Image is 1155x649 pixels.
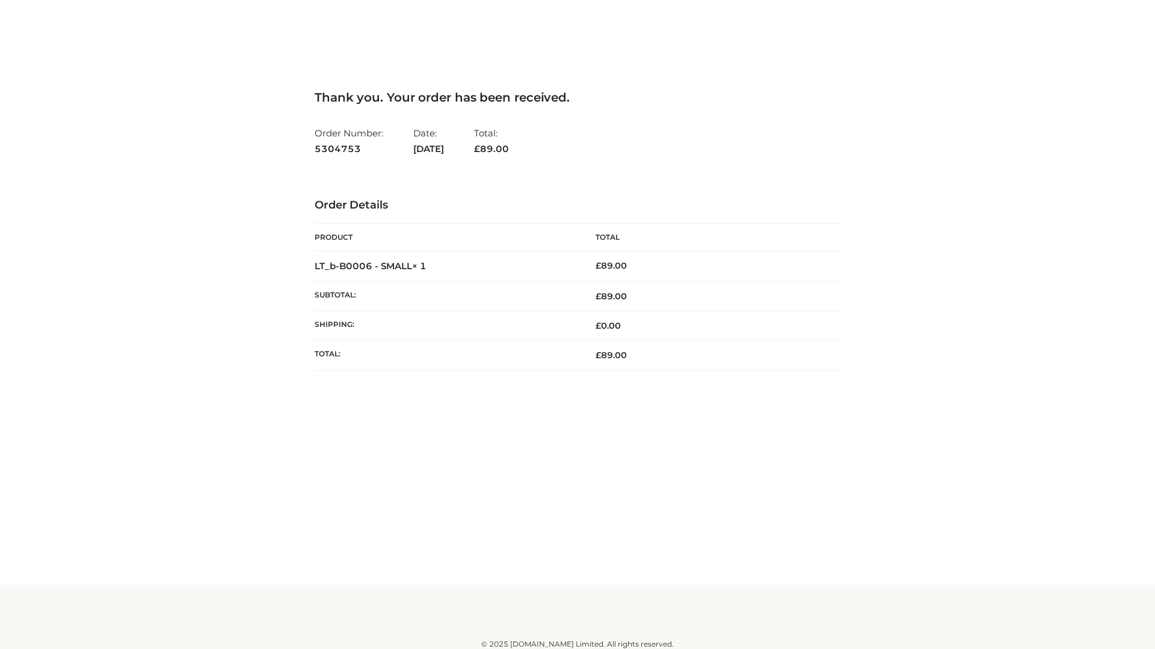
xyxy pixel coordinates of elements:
[474,143,509,154] span: 89.00
[315,311,577,341] th: Shipping:
[315,141,383,157] strong: 5304753
[474,143,480,154] span: £
[413,123,444,159] li: Date:
[315,341,577,370] th: Total:
[596,260,627,271] bdi: 89.00
[596,320,601,331] span: £
[413,141,444,157] strong: [DATE]
[596,260,601,271] span: £
[315,224,577,251] th: Product
[596,350,601,361] span: £
[596,291,627,302] span: 89.00
[596,350,627,361] span: 89.00
[315,123,383,159] li: Order Number:
[412,260,427,272] strong: × 1
[315,199,840,212] h3: Order Details
[596,291,601,302] span: £
[315,281,577,311] th: Subtotal:
[596,320,621,331] bdi: 0.00
[474,123,509,159] li: Total:
[315,260,427,272] strong: LT_b-B0006 - SMALL
[315,90,840,105] h3: Thank you. Your order has been received.
[577,224,840,251] th: Total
